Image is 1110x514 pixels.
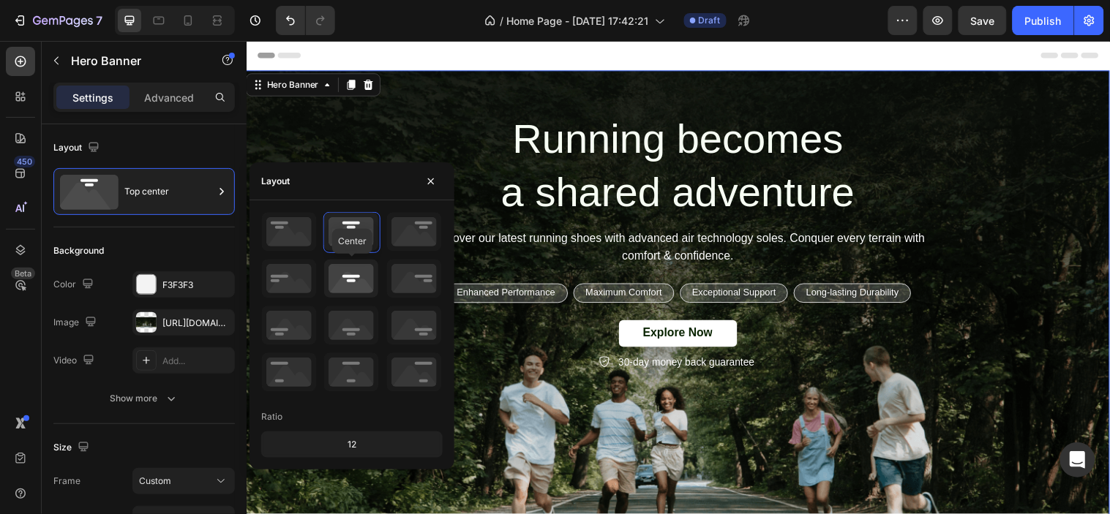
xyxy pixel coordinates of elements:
div: Layout [53,138,102,158]
button: Publish [1013,6,1074,35]
p: Hero Banner [71,52,195,69]
div: Color [53,275,97,295]
div: Video [53,351,97,371]
span: Custom [139,475,171,488]
p: Exceptional Support [454,250,539,262]
div: 450 [14,156,35,167]
div: Hero Banner [18,38,77,51]
button: Explore Now [379,284,500,311]
button: 7 [6,6,109,35]
div: Open Intercom Messenger [1060,442,1095,477]
span: / [500,13,504,29]
span: Save [971,15,995,27]
span: Draft [699,14,721,27]
label: Frame [53,475,80,488]
button: Save [959,6,1007,35]
p: 7 [96,12,102,29]
div: Undo/Redo [276,6,335,35]
div: Size [53,438,92,458]
p: Advanced [144,90,194,105]
p: Long-lasting Durability [569,250,664,262]
div: F3F3F3 [162,279,231,292]
p: 30-day money back guarantee [378,319,517,334]
button: Show more [53,385,235,412]
div: Top center [124,175,214,208]
div: Show more [110,391,179,406]
div: [URL][DOMAIN_NAME] [162,317,231,330]
div: Background [53,244,104,257]
p: Settings [72,90,113,105]
div: Publish [1025,13,1062,29]
div: Image [53,313,100,333]
p: Maximum Comfort [345,250,423,262]
div: Explore Now [404,290,475,305]
div: Beta [11,268,35,279]
div: Layout [261,175,290,188]
div: Ratio [261,410,282,423]
div: 12 [264,434,440,455]
iframe: Design area [246,41,1110,514]
span: Home Page - [DATE] 17:42:21 [507,13,649,29]
div: Add... [162,355,231,368]
button: Custom [132,468,235,494]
